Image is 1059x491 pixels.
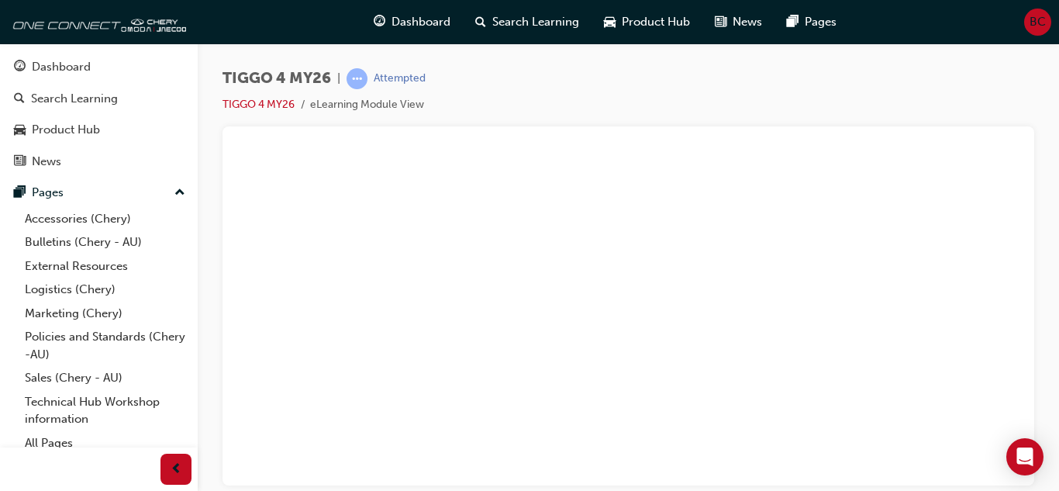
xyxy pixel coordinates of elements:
[6,53,191,81] a: Dashboard
[32,121,100,139] div: Product Hub
[374,71,426,86] div: Attempted
[622,13,690,31] span: Product Hub
[6,85,191,113] a: Search Learning
[6,178,191,207] button: Pages
[171,460,182,479] span: prev-icon
[19,431,191,455] a: All Pages
[19,207,191,231] a: Accessories (Chery)
[492,13,579,31] span: Search Learning
[361,6,463,38] a: guage-iconDashboard
[19,230,191,254] a: Bulletins (Chery - AU)
[787,12,799,32] span: pages-icon
[14,92,25,106] span: search-icon
[6,116,191,144] a: Product Hub
[6,50,191,178] button: DashboardSearch LearningProduct HubNews
[310,96,424,114] li: eLearning Module View
[8,6,186,37] img: oneconnect
[19,302,191,326] a: Marketing (Chery)
[1030,13,1046,31] span: BC
[32,184,64,202] div: Pages
[222,98,295,111] a: TIGGO 4 MY26
[14,186,26,200] span: pages-icon
[604,12,616,32] span: car-icon
[702,6,774,38] a: news-iconNews
[337,70,340,88] span: |
[347,68,367,89] span: learningRecordVerb_ATTEMPT-icon
[1024,9,1051,36] button: BC
[19,325,191,366] a: Policies and Standards (Chery -AU)
[715,12,726,32] span: news-icon
[174,183,185,203] span: up-icon
[475,12,486,32] span: search-icon
[1006,438,1043,475] div: Open Intercom Messenger
[805,13,837,31] span: Pages
[19,366,191,390] a: Sales (Chery - AU)
[19,278,191,302] a: Logistics (Chery)
[374,12,385,32] span: guage-icon
[592,6,702,38] a: car-iconProduct Hub
[14,61,26,74] span: guage-icon
[19,254,191,278] a: External Resources
[14,123,26,137] span: car-icon
[392,13,450,31] span: Dashboard
[32,58,91,76] div: Dashboard
[463,6,592,38] a: search-iconSearch Learning
[733,13,762,31] span: News
[14,155,26,169] span: news-icon
[222,70,331,88] span: TIGGO 4 MY26
[31,90,118,108] div: Search Learning
[32,153,61,171] div: News
[19,390,191,431] a: Technical Hub Workshop information
[774,6,849,38] a: pages-iconPages
[6,147,191,176] a: News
